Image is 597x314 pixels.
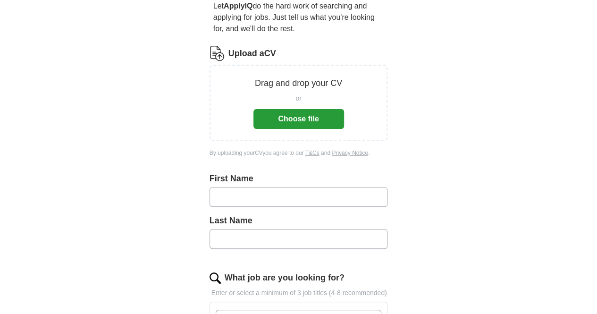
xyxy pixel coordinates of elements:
[332,150,368,156] a: Privacy Notice
[224,2,252,10] strong: ApplyIQ
[253,109,344,129] button: Choose file
[210,288,388,298] p: Enter or select a minimum of 3 job titles (4-8 recommended)
[210,172,388,185] label: First Name
[228,47,276,60] label: Upload a CV
[295,93,301,103] span: or
[255,77,342,90] p: Drag and drop your CV
[305,150,320,156] a: T&Cs
[225,272,345,284] label: What job are you looking for?
[210,149,388,157] div: By uploading your CV you agree to our and .
[210,46,225,61] img: CV Icon
[210,272,221,284] img: search.png
[210,214,388,227] label: Last Name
